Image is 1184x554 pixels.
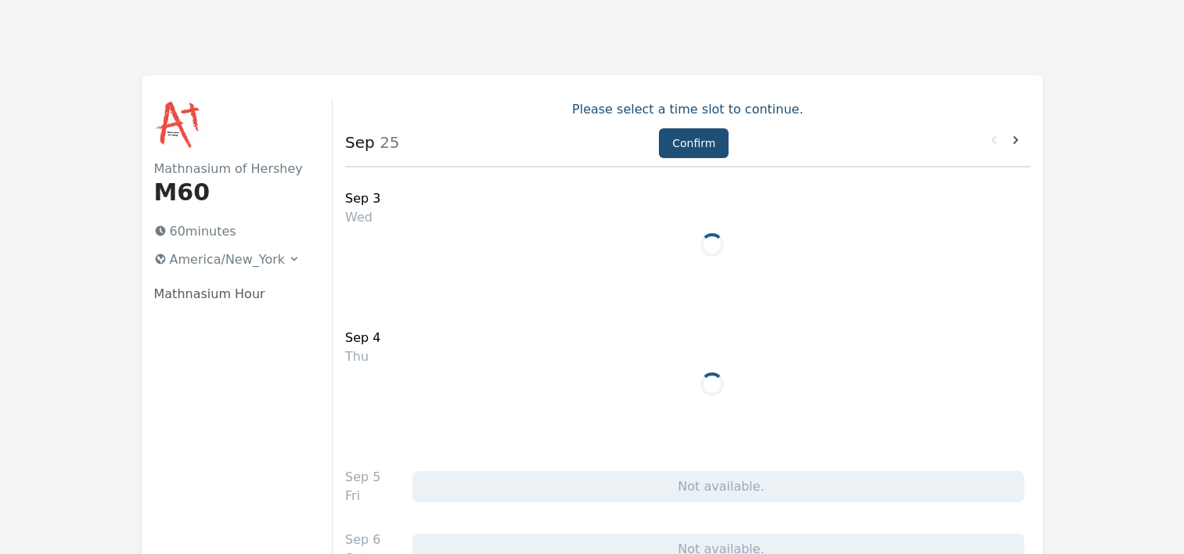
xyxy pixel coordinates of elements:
[154,160,308,178] h2: Mathnasium of Hershey
[345,329,380,347] div: Sep 4
[375,133,400,152] span: 25
[345,487,380,505] div: Fri
[345,189,380,208] div: Sep 3
[345,133,375,152] strong: Sep
[412,471,1024,502] div: Not available.
[659,128,729,158] button: Confirm
[148,247,308,272] button: America/New_York
[154,285,308,304] p: Mathnasium Hour
[345,347,380,366] div: Thu
[154,178,308,207] h1: M60
[148,219,308,244] p: 60 minutes
[154,100,204,150] img: Mathnasium of Hershey
[345,208,380,227] div: Wed
[345,531,380,549] div: Sep 6
[345,468,380,487] div: Sep 5
[345,100,1030,119] p: Please select a time slot to continue.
